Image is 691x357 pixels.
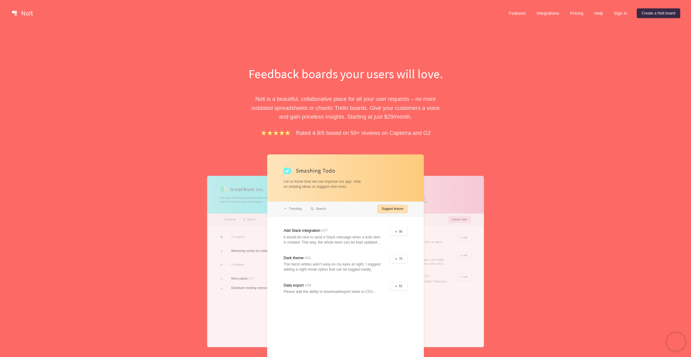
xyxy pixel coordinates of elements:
[242,95,449,121] p: Nolt is a beautiful, collaborative place for all your user requests – no more outdated spreadshee...
[667,333,685,351] iframe: Chatra live chat
[296,129,431,137] p: Rated 4.9/5 based on 50+ reviews on Capterra and G2
[637,8,680,18] a: Create a Nolt board
[532,8,564,18] a: Integrations
[504,8,531,18] a: Features
[260,129,291,136] img: stars.b067e34983.png
[242,65,449,82] h1: Feedback boards your users will love.
[565,8,588,18] a: Pricing
[589,8,608,18] a: Help
[609,8,632,18] a: Sign in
